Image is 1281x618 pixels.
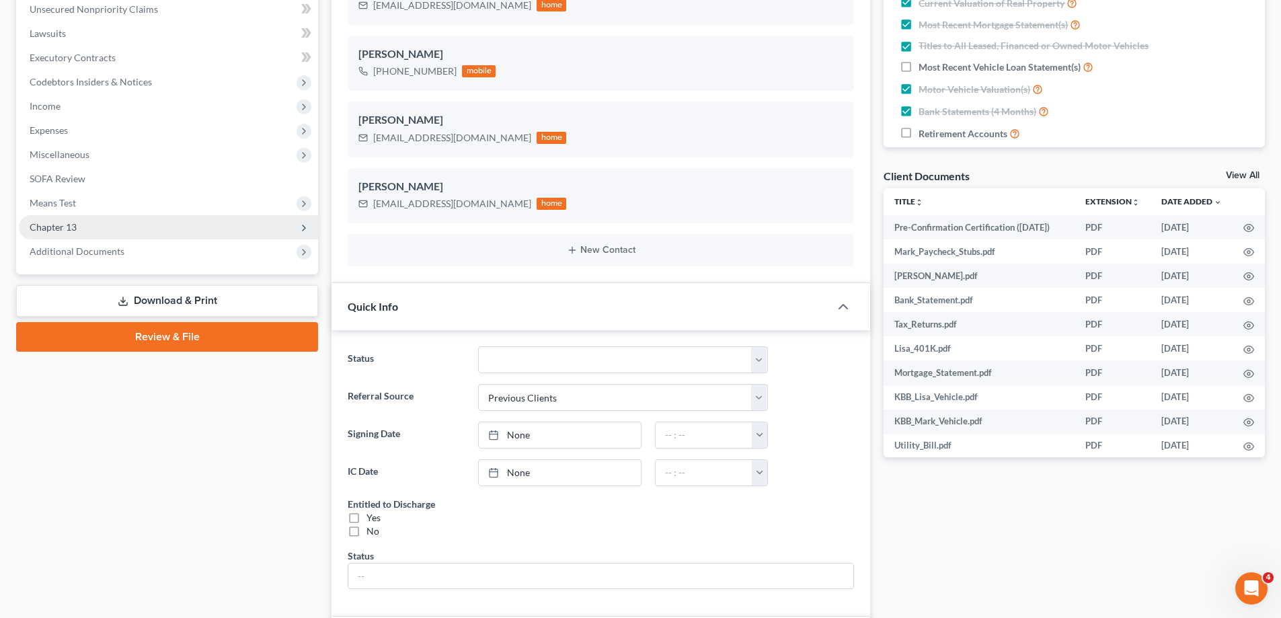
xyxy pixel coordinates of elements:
[919,18,1068,32] span: Most Recent Mortgage Statement(s)
[1151,410,1233,434] td: [DATE]
[884,410,1075,434] td: KBB_Mark_Vehicle.pdf
[348,549,374,563] div: Status
[366,511,381,525] div: Yes
[30,124,68,136] span: Expenses
[348,300,398,313] span: Quick Info
[1085,196,1140,206] a: Extensionunfold_more
[1075,336,1151,360] td: PDF
[1151,360,1233,385] td: [DATE]
[894,196,923,206] a: Titleunfold_more
[30,52,116,63] span: Executory Contracts
[884,336,1075,360] td: Lisa_401K.pdf
[1151,239,1233,264] td: [DATE]
[16,322,318,352] a: Review & File
[358,112,843,128] div: [PERSON_NAME]
[537,132,566,144] div: home
[537,198,566,210] div: home
[30,28,66,39] span: Lawsuits
[1151,336,1233,360] td: [DATE]
[884,169,970,183] div: Client Documents
[1263,572,1274,583] span: 4
[884,312,1075,336] td: Tax_Returns.pdf
[656,422,752,448] input: -- : --
[1075,360,1151,385] td: PDF
[462,65,496,77] div: mobile
[1075,288,1151,312] td: PDF
[30,173,85,184] span: SOFA Review
[348,497,435,511] div: Entitled to Discharge
[1132,198,1140,206] i: unfold_more
[1151,215,1233,239] td: [DATE]
[884,385,1075,410] td: KBB_Lisa_Vehicle.pdf
[479,460,641,486] a: None
[919,127,1007,141] span: Retirement Accounts
[341,384,471,411] label: Referral Source
[884,360,1075,385] td: Mortgage_Statement.pdf
[16,285,318,317] a: Download & Print
[1151,385,1233,410] td: [DATE]
[358,245,843,256] button: New Contact
[373,65,457,78] div: [PHONE_NUMBER]
[373,197,531,210] div: [EMAIL_ADDRESS][DOMAIN_NAME]
[884,434,1075,458] td: Utility_Bill.pdf
[919,83,1030,96] span: Motor Vehicle Valuation(s)
[1075,385,1151,410] td: PDF
[341,346,471,373] label: Status
[919,105,1036,118] span: Bank Statements (4 Months)
[1151,264,1233,288] td: [DATE]
[1075,410,1151,434] td: PDF
[1075,434,1151,458] td: PDF
[1151,312,1233,336] td: [DATE]
[30,221,77,233] span: Chapter 13
[915,198,923,206] i: unfold_more
[1151,434,1233,458] td: [DATE]
[1075,215,1151,239] td: PDF
[30,245,124,257] span: Additional Documents
[30,3,158,15] span: Unsecured Nonpriority Claims
[19,167,318,191] a: SOFA Review
[1214,198,1222,206] i: expand_more
[1075,264,1151,288] td: PDF
[30,197,76,208] span: Means Test
[884,215,1075,239] td: Pre-Confirmation Certification ([DATE])
[373,131,531,145] div: [EMAIL_ADDRESS][DOMAIN_NAME]
[341,422,471,449] label: Signing Date
[884,288,1075,312] td: Bank_Statement.pdf
[1235,572,1268,605] iframe: Intercom live chat
[919,61,1081,74] span: Most Recent Vehicle Loan Statement(s)
[358,179,843,195] div: [PERSON_NAME]
[30,149,89,160] span: Miscellaneous
[1151,288,1233,312] td: [DATE]
[479,422,641,448] a: None
[884,239,1075,264] td: Mark_Paycheck_Stubs.pdf
[1161,196,1222,206] a: Date Added expand_more
[1226,171,1259,180] a: View All
[30,76,152,87] span: Codebtors Insiders & Notices
[19,46,318,70] a: Executory Contracts
[1075,239,1151,264] td: PDF
[358,46,843,63] div: [PERSON_NAME]
[348,564,853,589] input: --
[30,100,61,112] span: Income
[341,459,471,486] label: IC Date
[1075,312,1151,336] td: PDF
[19,22,318,46] a: Lawsuits
[919,39,1149,52] span: Titles to All Leased, Financed or Owned Motor Vehicles
[884,264,1075,288] td: [PERSON_NAME].pdf
[366,525,379,538] div: No
[656,460,752,486] input: -- : --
